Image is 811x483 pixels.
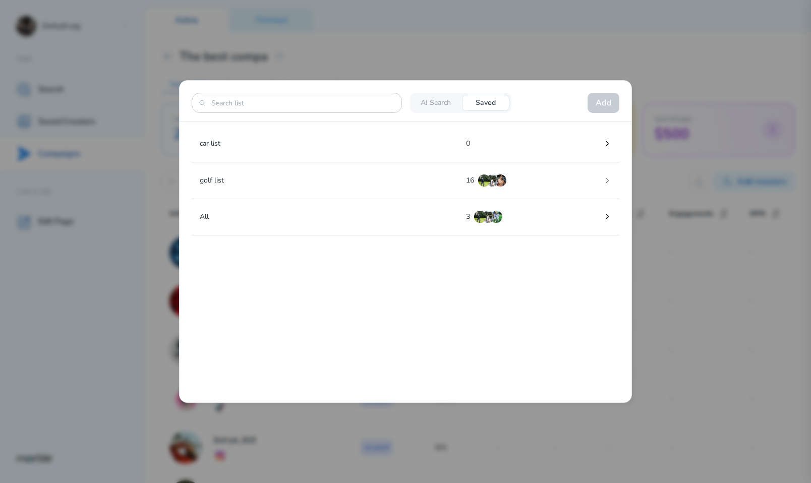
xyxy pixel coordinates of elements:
p: Saved [476,98,496,108]
p: golf list [200,174,458,187]
p: 3 [466,211,470,223]
p: 16 [466,174,474,187]
p: All [200,211,458,223]
p: 0 [466,138,470,150]
button: Add [588,93,619,113]
input: Search list [211,98,382,108]
p: AI Search [421,98,451,108]
p: car list [200,138,458,150]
